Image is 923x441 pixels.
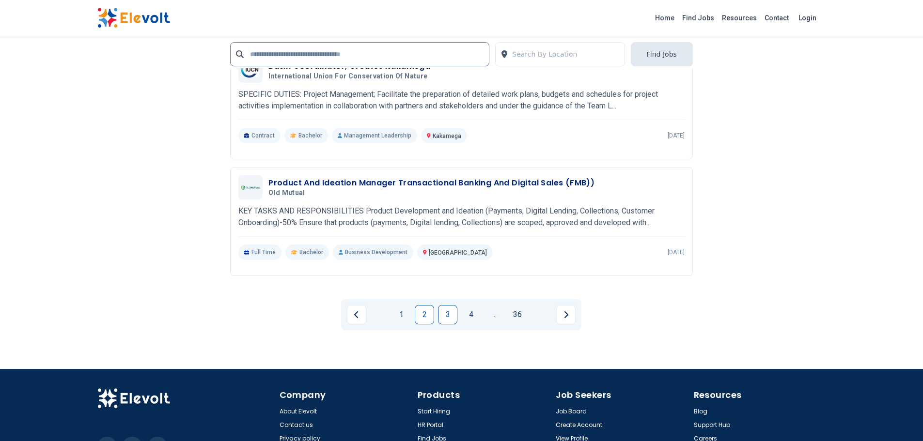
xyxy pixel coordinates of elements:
ul: Pagination [347,305,576,324]
span: International Union for Conservation of Nature [268,72,427,81]
a: Page 1 [391,305,411,324]
h4: Company [280,388,412,402]
a: Contact [761,10,793,26]
a: Create Account [556,421,602,429]
button: Find Jobs [631,42,693,66]
iframe: Advertisement [97,16,219,307]
span: Bachelor [299,248,323,256]
a: Page 3 [438,305,457,324]
img: Elevolt [97,388,170,409]
p: Business Development [333,244,413,260]
span: Kakamega [433,133,461,139]
a: Find Jobs [678,10,718,26]
a: Support Hub [694,421,730,429]
img: International Union for Conservation of Nature [241,61,260,80]
a: HR Portal [418,421,443,429]
a: Contact us [280,421,313,429]
span: Bachelor [298,132,322,139]
iframe: Chat Widget [875,395,923,441]
a: Page 36 [508,305,527,324]
a: Jump forward [485,305,504,324]
p: SPECIFIC DUTIES: Project Management; Facilitate the preparation of detailed work plans, budgets a... [238,89,685,112]
a: About Elevolt [280,408,317,415]
a: Page 2 is your current page [415,305,434,324]
span: [GEOGRAPHIC_DATA] [429,249,487,256]
a: Blog [694,408,707,415]
p: Contract [238,128,281,143]
h3: Product And Ideation Manager Transactional Banking And Digital Sales (FMB)) [268,177,594,189]
img: Old Mutual [241,178,260,197]
a: International Union for Conservation of NatureBasin Coordinator, Creates KakamegaInternational Un... [238,59,685,143]
p: Management Leadership [332,128,417,143]
span: Old Mutual [268,189,305,198]
a: Job Board [556,408,587,415]
a: Next page [556,305,576,324]
a: Previous page [347,305,366,324]
a: Home [651,10,678,26]
p: [DATE] [668,248,685,256]
h4: Products [418,388,550,402]
a: Old MutualProduct And Ideation Manager Transactional Banking And Digital Sales (FMB))Old MutualKE... [238,175,685,260]
p: [DATE] [668,132,685,139]
h4: Resources [694,388,826,402]
h4: Job Seekers [556,388,688,402]
p: KEY TASKS AND RESPONSIBILITIES Product Development and Ideation (Payments, Digital Lending, Colle... [238,205,685,228]
iframe: Advertisement [704,9,826,299]
p: Full Time [238,244,282,260]
a: Page 4 [461,305,481,324]
a: Start Hiring [418,408,450,415]
a: Login [793,8,822,28]
img: Elevolt [97,8,170,28]
a: Resources [718,10,761,26]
